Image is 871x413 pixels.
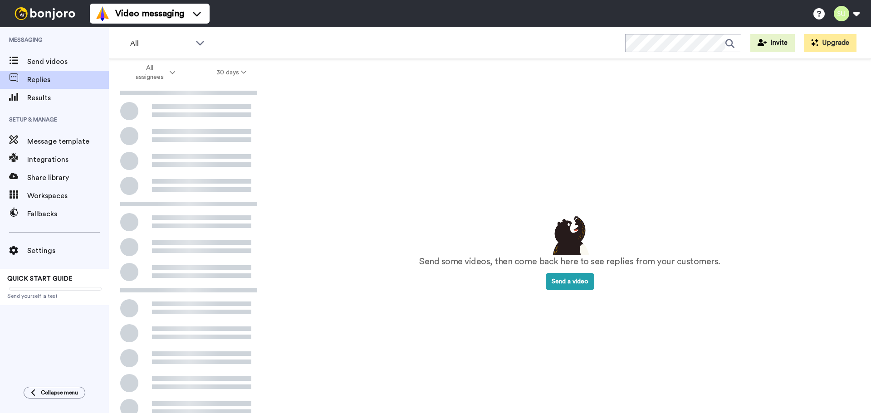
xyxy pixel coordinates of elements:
[546,273,594,290] button: Send a video
[41,389,78,396] span: Collapse menu
[419,255,720,268] p: Send some videos, then come back here to see replies from your customers.
[27,209,109,219] span: Fallbacks
[115,7,184,20] span: Video messaging
[27,56,109,67] span: Send videos
[27,74,109,85] span: Replies
[7,276,73,282] span: QUICK START GUIDE
[27,154,109,165] span: Integrations
[27,190,109,201] span: Workspaces
[95,6,110,21] img: vm-color.svg
[27,92,109,103] span: Results
[750,34,795,52] button: Invite
[111,60,196,85] button: All assignees
[804,34,856,52] button: Upgrade
[196,64,267,81] button: 30 days
[547,214,592,255] img: results-emptystates.png
[27,245,109,256] span: Settings
[130,38,191,49] span: All
[27,136,109,147] span: Message template
[131,63,168,82] span: All assignees
[27,172,109,183] span: Share library
[546,278,594,285] a: Send a video
[24,387,85,398] button: Collapse menu
[11,7,79,20] img: bj-logo-header-white.svg
[7,292,102,300] span: Send yourself a test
